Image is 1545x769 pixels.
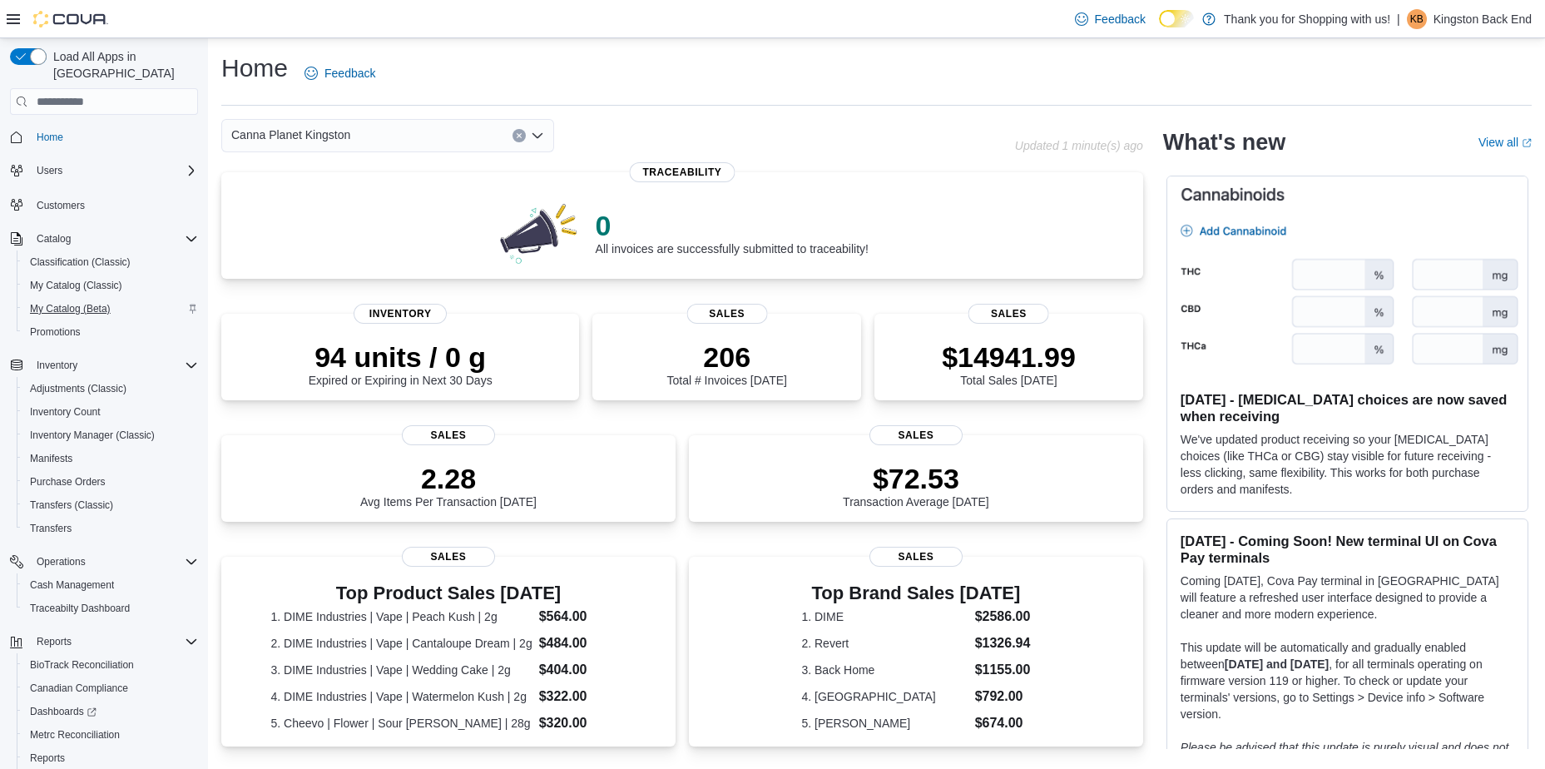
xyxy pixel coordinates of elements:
[23,299,198,319] span: My Catalog (Beta)
[324,65,375,82] span: Feedback
[17,424,205,447] button: Inventory Manager (Classic)
[23,379,198,399] span: Adjustments (Classic)
[1224,9,1390,29] p: Thank you for Shopping with us!
[17,494,205,517] button: Transfers (Classic)
[23,598,198,618] span: Traceabilty Dashboard
[1397,9,1400,29] p: |
[1163,129,1285,156] h2: What's new
[686,304,767,324] span: Sales
[23,702,198,722] span: Dashboards
[271,688,532,705] dt: 4. DIME Industries | Vape | Watermelon Kush | 2g
[666,340,786,387] div: Total # Invoices [DATE]
[1181,639,1514,722] p: This update will be automatically and gradually enabled between , for all terminals operating on ...
[975,633,1031,653] dd: $1326.94
[1159,27,1160,28] span: Dark Mode
[801,662,968,678] dt: 3. Back Home
[37,359,77,372] span: Inventory
[3,630,205,653] button: Reports
[30,658,134,672] span: BioTrack Reconciliation
[629,162,735,182] span: Traceability
[3,159,205,182] button: Users
[17,597,205,620] button: Traceabilty Dashboard
[30,602,130,615] span: Traceabilty Dashboard
[37,131,63,144] span: Home
[17,377,205,400] button: Adjustments (Classic)
[3,125,205,149] button: Home
[801,583,1030,603] h3: Top Brand Sales [DATE]
[271,662,532,678] dt: 3. DIME Industries | Vape | Wedding Cake | 2g
[30,682,128,695] span: Canadian Compliance
[1181,431,1514,498] p: We've updated product receiving so your [MEDICAL_DATA] choices (like THCa or CBG) stay visible fo...
[402,425,495,445] span: Sales
[37,164,62,177] span: Users
[30,752,65,765] span: Reports
[30,279,122,292] span: My Catalog (Classic)
[1478,136,1532,149] a: View allExternal link
[360,462,537,495] p: 2.28
[23,299,117,319] a: My Catalog (Beta)
[1181,573,1514,623] p: Coming [DATE], Cova Pay terminal in [GEOGRAPHIC_DATA] will feature a refreshed user interface des...
[496,199,582,265] img: 0
[30,325,81,339] span: Promotions
[271,608,532,625] dt: 1. DIME Industries | Vape | Peach Kush | 2g
[298,57,382,90] a: Feedback
[354,304,447,324] span: Inventory
[30,161,198,181] span: Users
[30,632,198,652] span: Reports
[37,635,72,648] span: Reports
[271,583,626,603] h3: Top Product Sales [DATE]
[30,728,120,742] span: Metrc Reconciliation
[360,462,537,509] div: Avg Items Per Transaction [DATE]
[23,678,135,698] a: Canadian Compliance
[271,635,532,652] dt: 2. DIME Industries | Vape | Cantaloupe Dream | 2g
[17,320,205,344] button: Promotions
[539,660,626,680] dd: $404.00
[17,400,205,424] button: Inventory Count
[23,748,72,768] a: Reports
[30,194,198,215] span: Customers
[309,340,493,387] div: Expired or Expiring in Next 30 Days
[3,550,205,573] button: Operations
[869,547,963,567] span: Sales
[17,573,205,597] button: Cash Management
[30,127,70,147] a: Home
[596,209,869,256] div: All invoices are successfully submitted to traceability!
[23,725,126,745] a: Metrc Reconciliation
[30,429,155,442] span: Inventory Manager (Classic)
[30,382,126,395] span: Adjustments (Classic)
[23,425,198,445] span: Inventory Manager (Classic)
[30,355,84,375] button: Inventory
[23,379,133,399] a: Adjustments (Classic)
[23,472,198,492] span: Purchase Orders
[23,702,103,722] a: Dashboards
[942,340,1076,387] div: Total Sales [DATE]
[37,555,86,568] span: Operations
[30,632,78,652] button: Reports
[23,518,78,538] a: Transfers
[30,229,198,249] span: Catalog
[513,129,526,142] button: Clear input
[30,578,114,592] span: Cash Management
[271,715,532,732] dt: 5. Cheevo | Flower | Sour [PERSON_NAME] | 28g
[30,522,72,535] span: Transfers
[33,11,108,27] img: Cova
[975,687,1031,707] dd: $792.00
[975,713,1031,733] dd: $674.00
[23,472,112,492] a: Purchase Orders
[47,48,198,82] span: Load All Apps in [GEOGRAPHIC_DATA]
[17,274,205,297] button: My Catalog (Classic)
[23,575,198,595] span: Cash Management
[23,252,137,272] a: Classification (Classic)
[23,322,198,342] span: Promotions
[221,52,288,85] h1: Home
[23,575,121,595] a: Cash Management
[23,275,129,295] a: My Catalog (Classic)
[801,635,968,652] dt: 2. Revert
[539,633,626,653] dd: $484.00
[37,232,71,246] span: Catalog
[37,199,85,212] span: Customers
[23,425,161,445] a: Inventory Manager (Classic)
[30,229,77,249] button: Catalog
[843,462,989,509] div: Transaction Average [DATE]
[596,209,869,242] p: 0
